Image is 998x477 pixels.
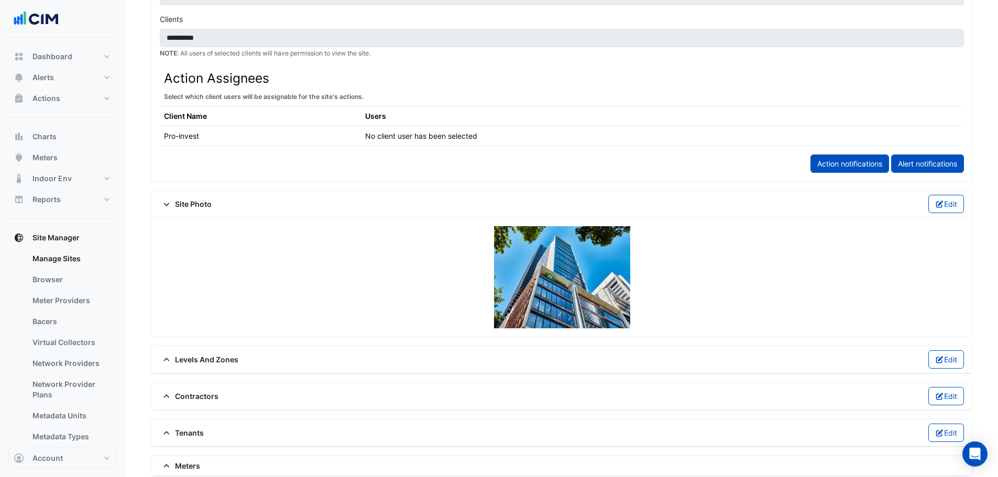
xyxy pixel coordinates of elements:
[164,130,199,141] div: Pro-invest
[8,147,117,168] button: Meters
[24,405,117,426] a: Metadata Units
[13,8,60,29] img: Company Logo
[14,194,24,205] app-icon: Reports
[32,232,80,243] span: Site Manager
[361,106,763,126] th: Users
[160,14,183,25] label: Clients
[32,72,54,83] span: Alerts
[8,227,117,248] button: Site Manager
[160,49,370,57] small: : All users of selected clients will have permission to view the site.
[32,173,72,184] span: Indoor Env
[14,173,24,184] app-icon: Indoor Env
[160,460,200,471] span: Meters
[928,424,964,442] button: Edit
[8,168,117,189] button: Indoor Env
[14,93,24,104] app-icon: Actions
[928,350,964,369] button: Edit
[24,290,117,311] a: Meter Providers
[14,152,24,163] app-icon: Meters
[160,106,361,126] th: Client Name
[891,154,964,173] a: Alert notifications
[14,232,24,243] app-icon: Site Manager
[24,332,117,353] a: Virtual Collectors
[24,374,117,405] a: Network Provider Plans
[164,93,364,101] small: Select which client users will be assignable for the site's actions.
[8,46,117,67] button: Dashboard
[24,269,117,290] a: Browser
[32,152,58,163] span: Meters
[32,93,60,104] span: Actions
[24,248,117,269] a: Manage Sites
[32,194,61,205] span: Reports
[24,353,117,374] a: Network Providers
[14,51,24,62] app-icon: Dashboard
[962,441,988,467] div: Open Intercom Messenger
[8,126,117,147] button: Charts
[160,198,212,209] span: Site Photo
[8,448,117,469] button: Account
[14,72,24,83] app-icon: Alerts
[24,311,117,332] a: Bacers
[8,189,117,210] button: Reports
[160,427,204,438] span: Tenants
[164,71,960,86] h3: Action Assignees
[8,88,117,109] button: Actions
[32,51,72,62] span: Dashboard
[160,49,177,57] strong: NOTE
[928,195,964,213] button: Edit
[810,154,889,173] a: Action notifications
[24,426,117,447] a: Metadata Types
[494,226,630,328] img: site-photo.png
[14,131,24,142] app-icon: Charts
[8,67,117,88] button: Alerts
[160,354,238,365] span: Levels And Zones
[928,387,964,405] button: Edit
[32,131,57,142] span: Charts
[361,126,763,146] td: No client user has been selected
[32,453,63,463] span: Account
[24,447,117,468] a: Metadata
[160,391,218,402] span: Contractors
